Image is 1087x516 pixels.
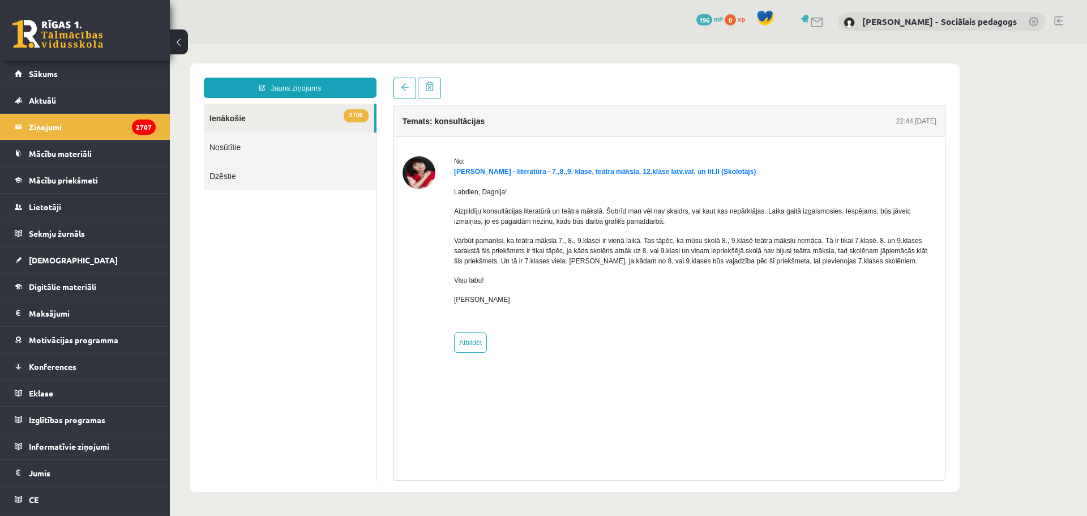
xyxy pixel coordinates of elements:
a: Rīgas 1. Tālmācības vidusskola [12,20,103,48]
span: Jumis [29,468,50,478]
a: 2706Ienākošie [34,60,204,89]
span: CE [29,494,38,505]
a: Informatīvie ziņojumi [15,433,156,459]
span: 196 [696,14,712,25]
a: CE [15,487,156,513]
span: 2706 [174,66,199,79]
a: Aktuāli [15,87,156,113]
a: Eklase [15,380,156,406]
p: [PERSON_NAME] [284,251,767,261]
a: Digitālie materiāli [15,274,156,300]
a: Nosūtītie [34,89,206,118]
p: Aizpildīju konsultācijas literatūrā un teātra mākslā. Šobrīd man vēl nav skaidrs, vai kaut kas ne... [284,163,767,183]
a: Sekmju žurnāls [15,220,156,246]
span: Lietotāji [29,202,61,212]
a: Mācību priekšmeti [15,167,156,193]
span: Eklase [29,388,53,398]
a: Mācību materiāli [15,140,156,167]
i: 2707 [132,120,156,135]
span: 0 [725,14,736,25]
div: No: [284,113,767,123]
span: Konferences [29,361,76,372]
span: Informatīvie ziņojumi [29,441,109,451]
a: Atbildēt [284,289,317,309]
img: Dagnija Gaubšteina - Sociālais pedagogs [844,17,855,28]
p: Visu labu! [284,232,767,242]
a: Konferences [15,353,156,379]
a: Motivācijas programma [15,327,156,353]
a: Maksājumi [15,300,156,326]
span: Sekmju žurnāls [29,228,85,238]
a: [DEMOGRAPHIC_DATA] [15,247,156,273]
span: Sākums [29,69,58,79]
a: 196 mP [696,14,723,23]
img: Sandra Saulīte - literatūra - 7.,8.,9. klase, teātra māksla, 12.klase latv.val. un lit.II [233,113,266,146]
a: [PERSON_NAME] - Sociālais pedagogs [862,16,1017,27]
legend: Ziņojumi [29,114,156,140]
span: Izglītības programas [29,415,105,425]
a: [PERSON_NAME] - literatūra - 7.,8.,9. klase, teātra māksla, 12.klase latv.val. un lit.II (Skolotājs) [284,124,586,132]
a: Lietotāji [15,194,156,220]
span: Motivācijas programma [29,335,118,345]
span: Mācību priekšmeti [29,175,98,185]
a: Sākums [15,61,156,87]
span: Mācību materiāli [29,148,92,159]
a: Izglītības programas [15,407,156,433]
a: 0 xp [725,14,751,23]
div: 22:44 [DATE] [726,73,767,83]
span: mP [714,14,723,23]
legend: Maksājumi [29,300,156,326]
span: xp [738,14,745,23]
p: Labdien, Dagnija! [284,143,767,153]
span: Aktuāli [29,95,56,105]
span: Digitālie materiāli [29,282,96,292]
a: Ziņojumi2707 [15,114,156,140]
a: Jauns ziņojums [34,34,207,54]
span: [DEMOGRAPHIC_DATA] [29,255,118,265]
a: Dzēstie [34,118,206,147]
h4: Temats: konsultācijas [233,73,315,82]
p: Varbūt pamanīsi, ka teātra māksla 7., 8., 9.klasei ir vienā laikā. Tas tāpēc, ka mūsu skolā 8., 9... [284,192,767,223]
a: Jumis [15,460,156,486]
